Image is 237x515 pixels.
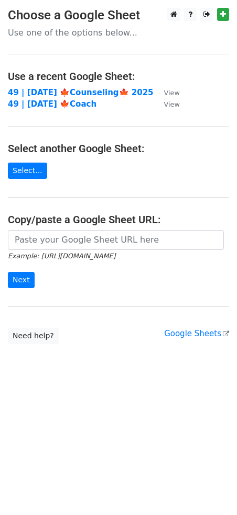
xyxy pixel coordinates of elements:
[8,142,229,155] h4: Select another Google Sheet:
[164,89,180,97] small: View
[154,99,180,109] a: View
[8,272,35,288] input: Next
[8,70,229,83] h4: Use a recent Google Sheet:
[8,328,59,344] a: Need help?
[8,99,96,109] a: 49 | [DATE] 🍁Coach
[8,230,224,250] input: Paste your Google Sheet URL here
[8,27,229,38] p: Use one of the options below...
[8,213,229,226] h4: Copy/paste a Google Sheet URL:
[8,252,115,260] small: Example: [URL][DOMAIN_NAME]
[154,88,180,97] a: View
[8,8,229,23] h3: Choose a Google Sheet
[8,163,47,179] a: Select...
[164,329,229,338] a: Google Sheets
[164,100,180,108] small: View
[8,88,154,97] a: 49 | [DATE] 🍁Counseling🍁 2025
